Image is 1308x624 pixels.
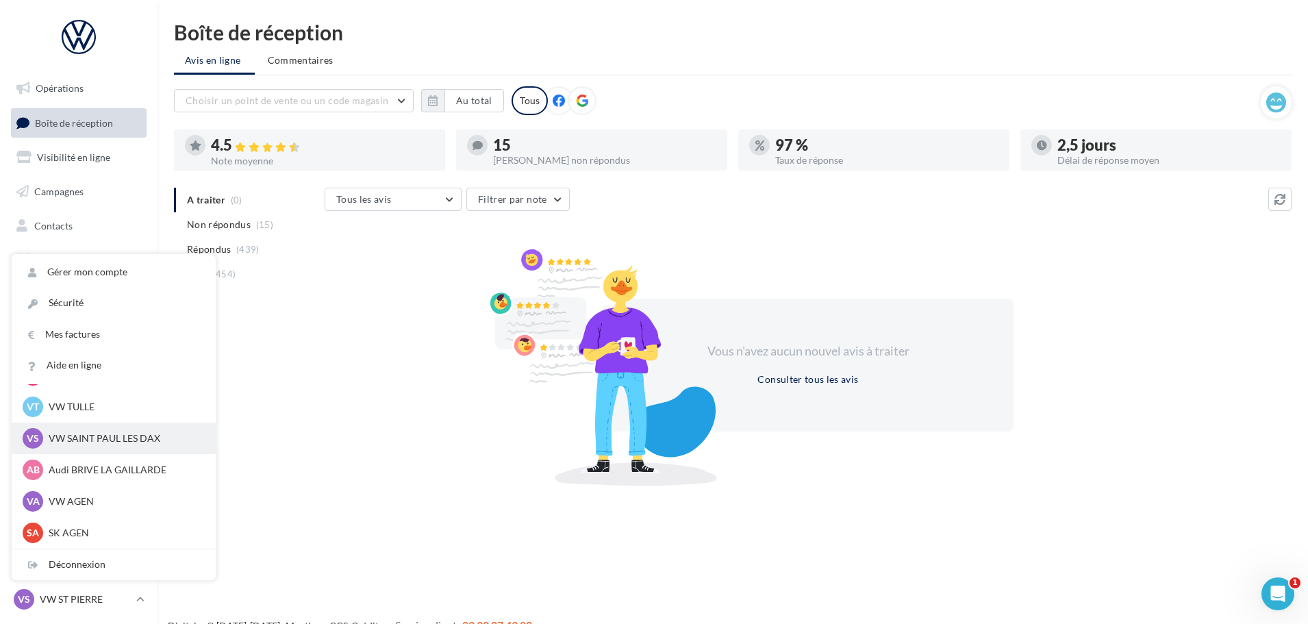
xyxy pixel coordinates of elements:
[775,155,998,165] div: Taux de réponse
[49,495,199,508] p: VW AGEN
[8,279,149,308] a: Calendrier
[493,138,716,153] div: 15
[34,186,84,197] span: Campagnes
[11,586,147,612] a: VS VW ST PIERRE
[466,188,570,211] button: Filtrer par note
[268,53,334,67] span: Commentaires
[12,350,216,381] a: Aide en ligne
[325,188,462,211] button: Tous les avis
[27,526,39,540] span: SA
[35,116,113,128] span: Boîte de réception
[49,526,199,540] p: SK AGEN
[8,108,149,138] a: Boîte de réception
[12,319,216,350] a: Mes factures
[421,89,504,112] button: Au total
[174,22,1292,42] div: Boîte de réception
[186,95,388,106] span: Choisir un point de vente ou un code magasin
[211,156,434,166] div: Note moyenne
[8,245,149,274] a: Médiathèque
[174,89,414,112] button: Choisir un point de vente ou un code magasin
[8,177,149,206] a: Campagnes
[12,549,216,580] div: Déconnexion
[49,463,199,477] p: Audi BRIVE LA GAILLARDE
[512,86,548,115] div: Tous
[256,219,273,230] span: (15)
[8,359,149,399] a: Campagnes DataOnDemand
[27,463,40,477] span: AB
[213,269,236,279] span: (454)
[49,400,199,414] p: VW TULLE
[752,371,864,388] button: Consulter tous les avis
[493,155,716,165] div: [PERSON_NAME] non répondus
[8,74,149,103] a: Opérations
[8,143,149,172] a: Visibilité en ligne
[12,257,216,288] a: Gérer mon compte
[27,432,39,445] span: VS
[1261,577,1294,610] iframe: Intercom live chat
[690,342,926,360] div: Vous n'avez aucun nouvel avis à traiter
[775,138,998,153] div: 97 %
[236,244,260,255] span: (439)
[27,495,40,508] span: VA
[336,193,392,205] span: Tous les avis
[37,151,110,163] span: Visibilité en ligne
[36,82,84,94] span: Opérations
[27,400,39,414] span: VT
[8,212,149,240] a: Contacts
[1290,577,1300,588] span: 1
[1057,155,1281,165] div: Délai de réponse moyen
[18,592,30,606] span: VS
[49,432,199,445] p: VW SAINT PAUL LES DAX
[1057,138,1281,153] div: 2,5 jours
[8,314,149,354] a: PLV et print personnalisable
[444,89,504,112] button: Au total
[34,219,73,231] span: Contacts
[211,138,434,153] div: 4.5
[187,242,231,256] span: Répondus
[12,288,216,319] a: Sécurité
[40,592,131,606] p: VW ST PIERRE
[187,218,251,232] span: Non répondus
